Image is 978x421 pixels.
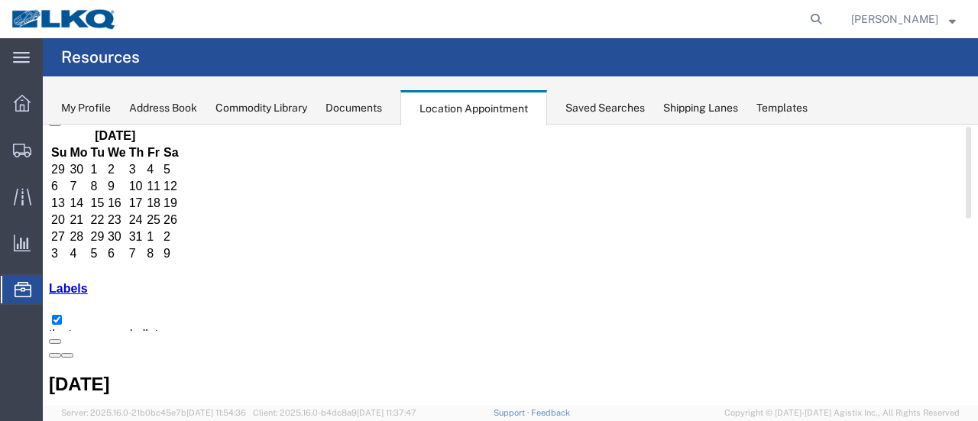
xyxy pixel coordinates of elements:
[400,90,547,125] div: Location Appointment
[851,11,938,28] span: Sopha Sam
[43,125,978,405] iframe: FS Legacy Container
[129,100,197,116] div: Address Book
[357,408,416,417] span: [DATE] 11:37:47
[724,406,960,419] span: Copyright © [DATE]-[DATE] Agistix Inc., All Rights Reserved
[61,38,140,76] h4: Resources
[494,408,532,417] a: Support
[756,100,808,116] div: Templates
[531,408,570,417] a: Feedback
[325,100,382,116] div: Documents
[61,408,246,417] span: Server: 2025.16.0-21b0bc45e7b
[61,100,111,116] div: My Profile
[565,100,645,116] div: Saved Searches
[663,100,738,116] div: Shipping Lanes
[186,408,246,417] span: [DATE] 11:54:36
[850,10,957,28] button: [PERSON_NAME]
[253,408,416,417] span: Client: 2025.16.0-b4dc8a9
[11,8,118,31] img: logo
[215,100,307,116] div: Commodity Library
